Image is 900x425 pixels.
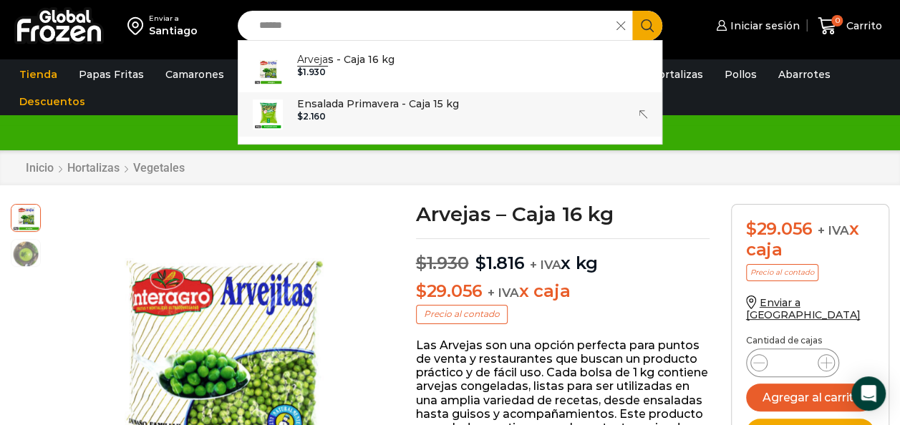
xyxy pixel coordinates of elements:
[158,61,231,88] a: Camarones
[416,253,469,273] bdi: 1.930
[297,67,326,77] bdi: 1.930
[475,253,525,273] bdi: 1.816
[416,280,427,301] span: $
[67,161,120,175] a: Hortalizas
[297,111,326,122] bdi: 2.160
[746,219,874,260] div: x caja
[529,258,561,272] span: + IVA
[771,61,838,88] a: Abarrotes
[149,14,198,24] div: Enviar a
[831,15,843,26] span: 0
[746,264,818,281] p: Precio al contado
[297,67,303,77] span: $
[297,111,303,122] span: $
[746,218,757,239] span: $
[238,92,662,137] a: Ensalada Primavera - Caja 15 kg $2.160
[12,88,92,115] a: Descuentos
[818,223,849,238] span: + IVA
[643,61,710,88] a: Hortalizas
[297,96,459,112] p: Ensalada Primavera - Caja 15 kg
[72,61,151,88] a: Papas Fritas
[297,52,395,67] p: s - Caja 16 kg
[746,384,874,411] button: Agregar al carrito
[25,161,54,175] a: Inicio
[25,161,185,175] nav: Breadcrumb
[746,218,813,239] bdi: 29.056
[416,238,710,274] p: x kg
[632,11,662,41] button: Search button
[416,253,427,273] span: $
[712,11,800,40] a: Iniciar sesión
[717,61,764,88] a: Pollos
[843,19,882,33] span: Carrito
[11,202,40,231] span: arvejas
[416,281,710,302] p: x caja
[416,305,508,323] p: Precio al contado
[727,19,800,33] span: Iniciar sesión
[132,161,185,175] a: Vegetales
[814,9,886,43] a: 0 Carrito
[746,296,861,321] a: Enviar a [GEOGRAPHIC_DATA]
[475,253,486,273] span: $
[11,240,40,268] span: minuto-verde
[416,204,710,224] h1: Arvejas – Caja 16 kg
[416,280,483,301] bdi: 29.056
[12,61,64,88] a: Tienda
[746,336,874,346] p: Cantidad de cajas
[238,48,662,92] a: Arvejas - Caja 16 kg $1.930
[127,14,149,38] img: address-field-icon.svg
[488,285,519,300] span: + IVA
[779,353,806,373] input: Product quantity
[851,376,886,411] div: Open Intercom Messenger
[149,24,198,38] div: Santiago
[297,53,328,67] strong: Arveja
